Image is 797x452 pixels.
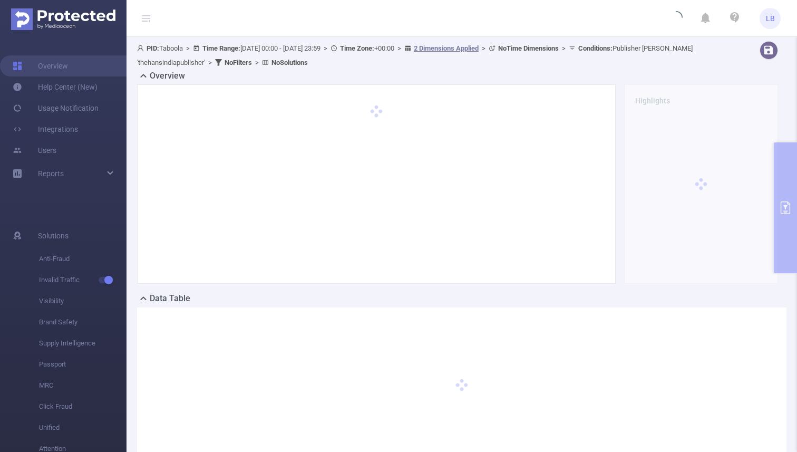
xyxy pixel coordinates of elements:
[137,44,693,66] span: Taboola [DATE] 00:00 - [DATE] 23:59 +00:00
[13,55,68,76] a: Overview
[394,44,404,52] span: >
[271,59,308,66] b: No Solutions
[39,333,127,354] span: Supply Intelligence
[205,59,215,66] span: >
[38,169,64,178] span: Reports
[39,291,127,312] span: Visibility
[13,98,99,119] a: Usage Notification
[39,312,127,333] span: Brand Safety
[39,375,127,396] span: MRC
[137,45,147,52] i: icon: user
[11,8,115,30] img: Protected Media
[150,70,185,82] h2: Overview
[147,44,159,52] b: PID:
[39,354,127,375] span: Passport
[670,11,683,26] i: icon: loading
[340,44,374,52] b: Time Zone:
[766,8,775,29] span: LB
[13,140,56,161] a: Users
[320,44,331,52] span: >
[479,44,489,52] span: >
[38,225,69,246] span: Solutions
[183,44,193,52] span: >
[39,417,127,438] span: Unified
[13,76,98,98] a: Help Center (New)
[559,44,569,52] span: >
[150,292,190,305] h2: Data Table
[498,44,559,52] b: No Time Dimensions
[202,44,240,52] b: Time Range:
[414,44,479,52] u: 2 Dimensions Applied
[39,270,127,291] span: Invalid Traffic
[13,119,78,140] a: Integrations
[39,248,127,270] span: Anti-Fraud
[225,59,252,66] b: No Filters
[252,59,262,66] span: >
[578,44,613,52] b: Conditions :
[39,396,127,417] span: Click Fraud
[38,163,64,184] a: Reports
